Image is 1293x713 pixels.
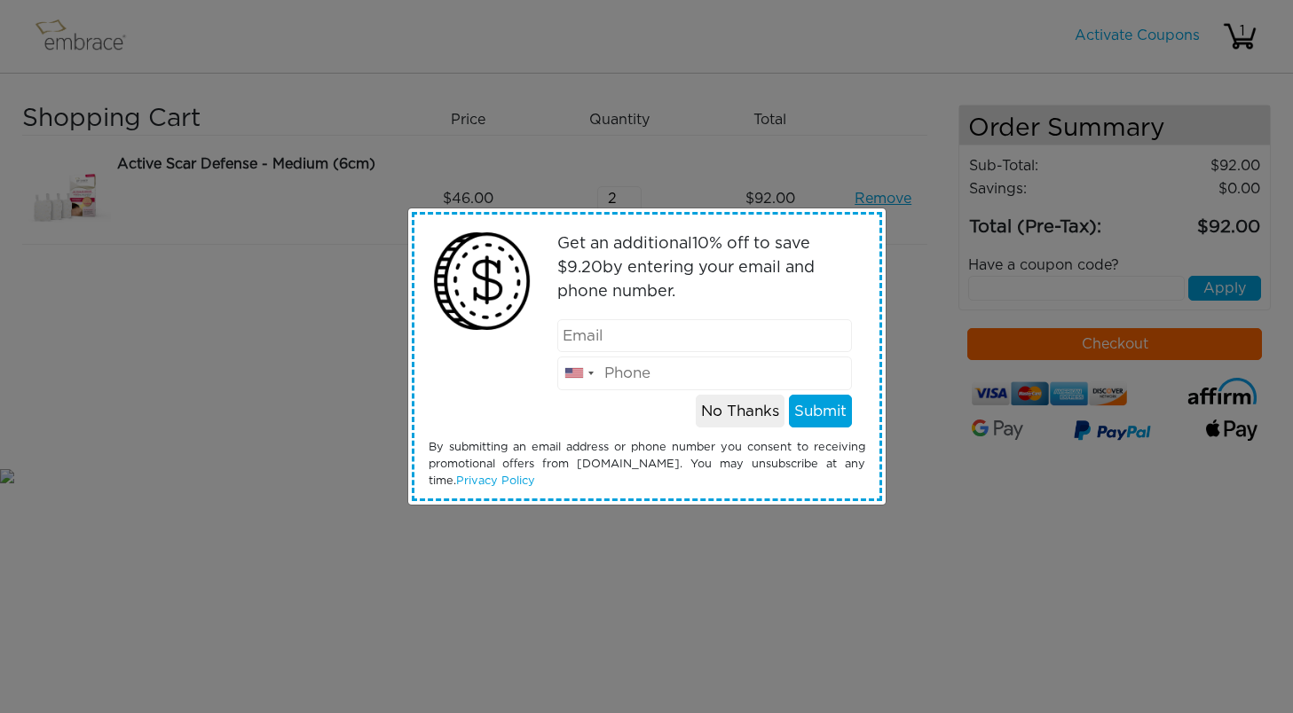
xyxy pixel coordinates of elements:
[557,232,852,304] p: Get an additional % off to save $ by entering your email and phone number.
[692,236,709,252] span: 10
[558,357,599,389] div: United States: +1
[456,475,535,487] a: Privacy Policy
[696,395,784,428] button: No Thanks
[789,395,852,428] button: Submit
[557,356,852,390] input: Phone
[557,319,852,353] input: Email
[567,260,603,276] span: 9.20
[415,439,879,490] div: By submitting an email address or phone number you consent to receiving promotional offers from [...
[424,223,540,340] img: money2.png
